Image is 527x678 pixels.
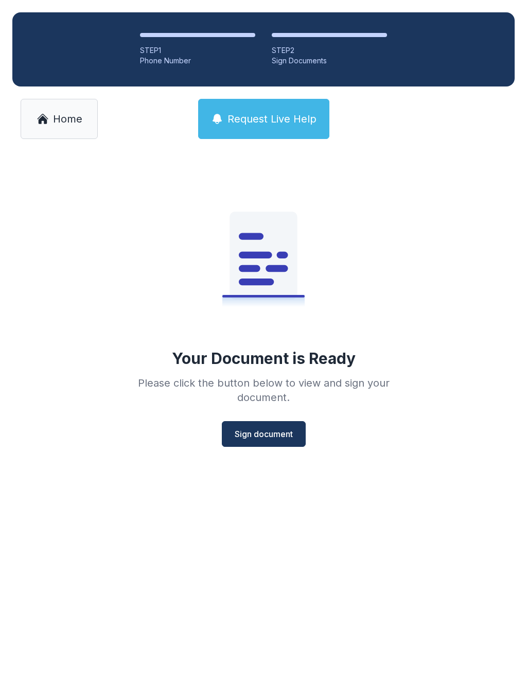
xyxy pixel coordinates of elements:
div: STEP 1 [140,45,255,56]
span: Request Live Help [227,112,317,126]
span: Home [53,112,82,126]
div: Please click the button below to view and sign your document. [115,376,412,405]
div: Your Document is Ready [172,349,356,368]
div: Sign Documents [272,56,387,66]
span: Sign document [235,428,293,440]
div: Phone Number [140,56,255,66]
div: STEP 2 [272,45,387,56]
